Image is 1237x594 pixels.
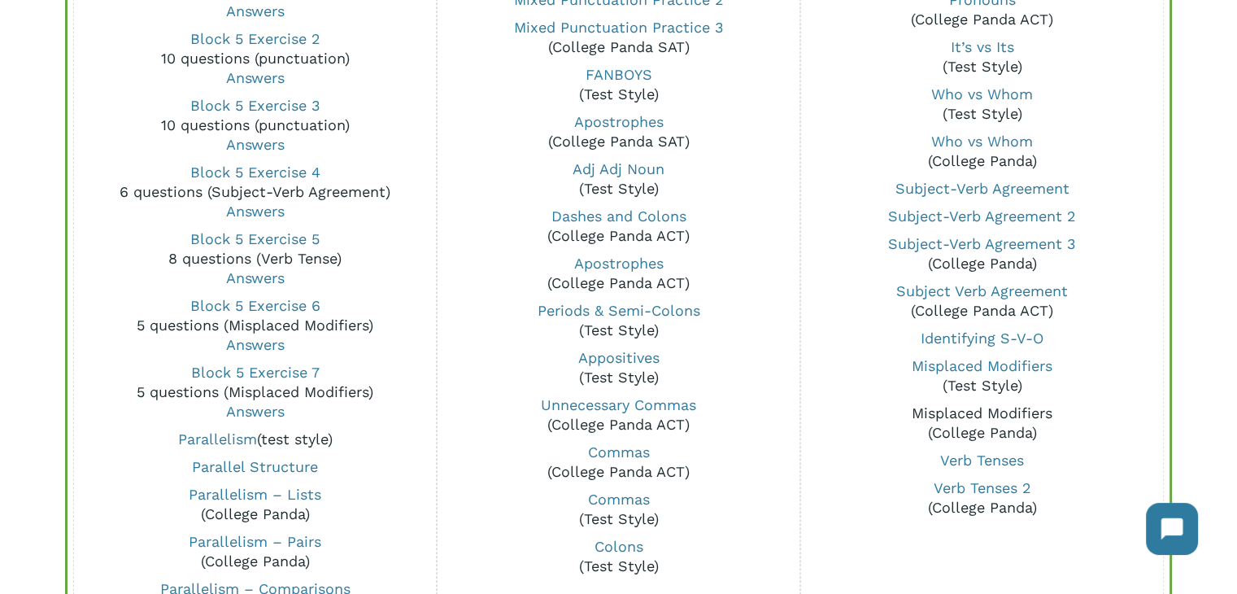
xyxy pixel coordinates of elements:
[812,132,1152,171] p: (College Panda)
[85,296,425,355] p: 5 questions (Misplaced Modifiers)
[812,85,1152,124] p: (Test Style)
[931,133,1033,150] a: Who vs Whom
[912,357,1052,374] a: Misplaced Modifiers
[448,159,788,199] p: (Test Style)
[448,301,788,340] p: (Test Style)
[812,234,1152,273] p: (College Panda)
[191,364,320,381] a: Block 5 Exercise 7
[933,479,1030,496] a: Verb Tenses 2
[226,2,285,20] a: Answers
[190,297,320,314] a: Block 5 Exercise 6
[190,164,320,181] a: Block 5 Exercise 4
[537,302,699,319] a: Periods & Semi-Colons
[587,491,649,508] a: Commas
[190,230,320,247] a: Block 5 Exercise 5
[448,348,788,387] p: (Test Style)
[448,207,788,246] p: (College Panda ACT)
[551,207,686,225] a: Dashes and Colons
[448,254,788,293] p: (College Panda ACT)
[85,363,425,421] p: 5 questions (Misplaced Modifiers)
[950,38,1013,55] a: It’s vs Its
[812,37,1152,76] p: (Test Style)
[888,235,1076,252] a: Subject-Verb Agreement 3
[448,65,788,104] p: (Test Style)
[812,356,1152,395] p: (Test Style)
[895,180,1069,197] a: Subject-Verb Agreement
[85,430,425,449] p: (test style)
[888,207,1076,225] a: Subject-Verb Agreement 2
[513,19,723,36] a: Mixed Punctuation Practice 3
[912,404,1052,421] a: Misplaced Modifiers
[587,443,649,461] a: Commas
[190,30,320,47] a: Block 5 Exercise 2
[226,136,285,153] a: Answers
[85,229,425,288] p: 8 questions (Verb Tense)
[85,96,425,155] p: 10 questions (punctuation)
[573,113,663,130] a: Apostrophes
[448,490,788,529] p: (Test Style)
[812,282,1152,321] p: (College Panda ACT)
[178,430,257,448] a: Parallelism
[189,533,321,550] a: Parallelism – Pairs
[448,443,788,482] p: (College Panda ACT)
[573,255,663,272] a: Apostrophes
[85,163,425,221] p: 6 questions (Subject-Verb Agreement)
[226,69,285,86] a: Answers
[931,85,1033,103] a: Who vs Whom
[226,269,285,286] a: Answers
[812,404,1152,443] p: (College Panda)
[896,282,1068,299] a: Subject Verb Agreement
[85,29,425,88] p: 10 questions (punctuation)
[448,18,788,57] p: (College Panda SAT)
[85,485,425,524] p: (College Panda)
[448,395,788,435] p: (College Panda ACT)
[577,349,659,366] a: Appositives
[573,160,664,177] a: Adj Adj Noun
[541,396,696,413] a: Unnecessary Commas
[921,330,1043,347] a: Identifying S-V-O
[189,486,321,503] a: Parallelism – Lists
[585,66,651,83] a: FANBOYS
[448,537,788,576] p: (Test Style)
[226,203,285,220] a: Answers
[226,403,285,420] a: Answers
[1130,487,1214,571] iframe: Chatbot
[190,97,320,114] a: Block 5 Exercise 3
[85,532,425,571] p: (College Panda)
[192,458,318,475] a: Parallel Structure
[448,112,788,151] p: (College Panda SAT)
[812,478,1152,518] p: (College Panda)
[594,538,642,555] a: Colons
[940,452,1024,469] a: Verb Tenses
[226,336,285,353] a: Answers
